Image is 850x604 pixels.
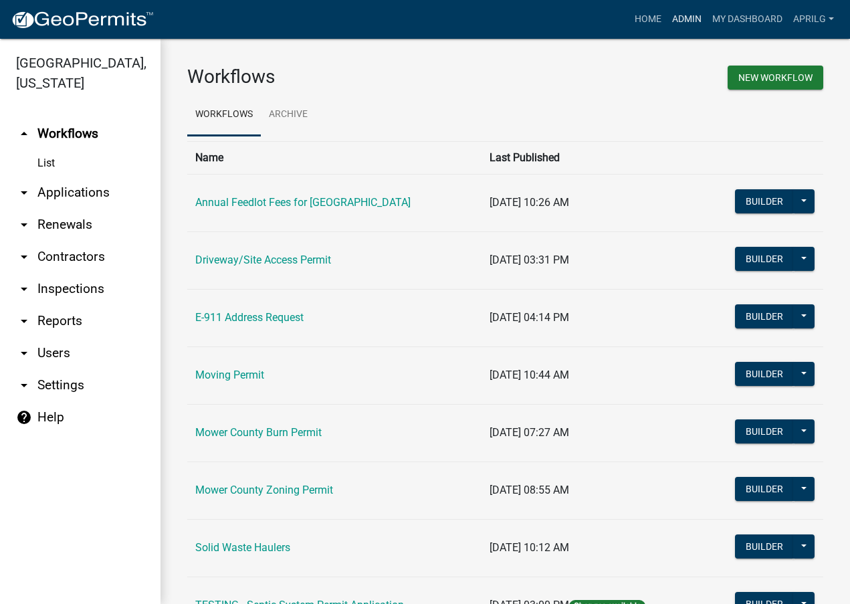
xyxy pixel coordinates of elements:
a: Admin [667,7,707,32]
h3: Workflows [187,66,496,88]
a: Mower County Burn Permit [195,426,322,439]
th: Last Published [482,141,700,174]
i: arrow_drop_down [16,281,32,297]
a: My Dashboard [707,7,788,32]
a: Annual Feedlot Fees for [GEOGRAPHIC_DATA] [195,196,411,209]
span: [DATE] 07:27 AM [490,426,569,439]
a: Workflows [187,94,261,136]
button: Builder [735,304,794,328]
button: Builder [735,247,794,271]
i: arrow_drop_down [16,217,32,233]
a: Moving Permit [195,369,264,381]
span: [DATE] 03:31 PM [490,254,569,266]
button: Builder [735,477,794,501]
i: arrow_drop_up [16,126,32,142]
button: Builder [735,534,794,559]
i: arrow_drop_down [16,345,32,361]
i: arrow_drop_down [16,185,32,201]
span: [DATE] 10:26 AM [490,196,569,209]
span: [DATE] 04:14 PM [490,311,569,324]
button: Builder [735,419,794,443]
span: [DATE] 10:12 AM [490,541,569,554]
a: Mower County Zoning Permit [195,484,333,496]
button: Builder [735,362,794,386]
button: New Workflow [728,66,823,90]
a: Driveway/Site Access Permit [195,254,331,266]
i: help [16,409,32,425]
th: Name [187,141,482,174]
a: E-911 Address Request [195,311,304,324]
a: Solid Waste Haulers [195,541,290,554]
a: Archive [261,94,316,136]
i: arrow_drop_down [16,313,32,329]
i: arrow_drop_down [16,377,32,393]
a: Home [629,7,667,32]
a: aprilg [788,7,839,32]
i: arrow_drop_down [16,249,32,265]
span: [DATE] 08:55 AM [490,484,569,496]
button: Builder [735,189,794,213]
span: [DATE] 10:44 AM [490,369,569,381]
